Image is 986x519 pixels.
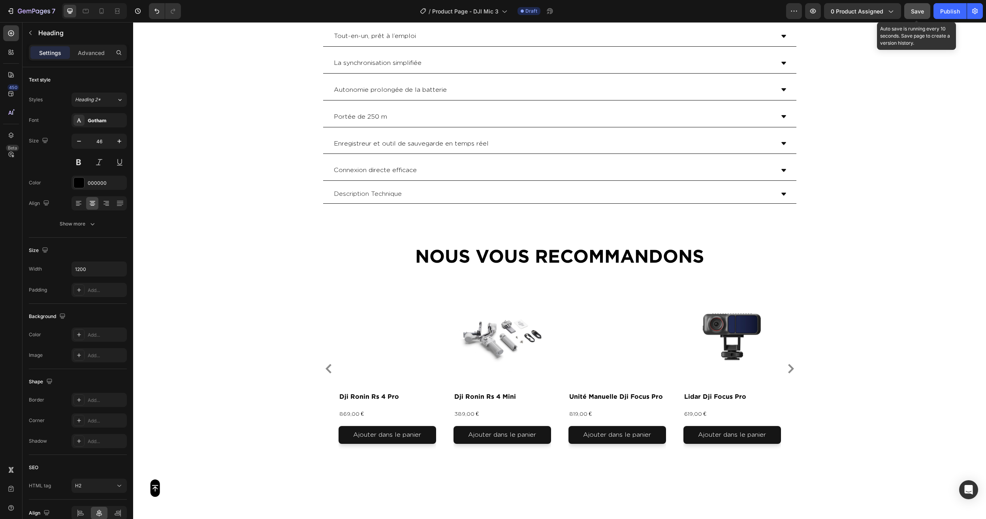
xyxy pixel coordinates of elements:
[75,96,101,103] span: Heading 2*
[429,7,431,15] span: /
[29,76,51,83] div: Text style
[88,417,125,424] div: Add...
[60,220,96,228] div: Show more
[201,62,314,74] p: Autonomie prolongée de la batterie
[29,265,42,273] div: Width
[450,407,518,419] div: Ajouter dans le panier
[88,331,125,339] div: Add...
[550,265,648,363] a: LiDAR DJI Focus Pro
[29,117,39,124] div: Font
[8,84,19,91] div: 450
[29,217,127,231] button: Show more
[88,397,125,404] div: Add...
[550,404,648,422] button: Ajouter dans le panier
[29,311,67,322] div: Background
[201,35,288,47] p: La synchronisation simplifiée
[190,221,664,246] h2: Nous vous recommandons
[565,407,633,419] div: Ajouter dans le panier
[435,404,533,422] button: Ajouter dans le panier
[52,6,55,16] p: 7
[29,96,43,103] div: Styles
[29,136,50,146] div: Size
[29,438,47,445] div: Shadow
[75,483,81,489] span: H2
[191,342,200,351] button: Carousel Back Arrow
[201,89,254,100] p: Portée de 250 m
[29,396,44,403] div: Border
[29,198,51,209] div: Align
[205,369,303,379] h2: dji ronin rs 4 pro
[88,117,125,124] div: Gotham
[320,404,418,422] button: Ajouter dans le panier
[435,265,533,363] a: Unité manuelle DJI Focus Pro
[72,479,127,493] button: H2
[201,166,269,178] p: Description Technique
[201,142,284,154] p: Connexion directe efficace
[29,482,51,489] div: HTML tag
[940,7,960,15] div: Publish
[320,265,418,363] a: DJI Ronin RS 4 Mini
[133,22,986,519] iframe: Design area
[435,369,533,379] h2: unité manuelle dji focus pro
[432,7,499,15] span: Product Page - DJI Mic 3
[335,407,403,419] div: Ajouter dans le panier
[72,262,126,276] input: Auto
[29,331,41,338] div: Color
[88,438,125,445] div: Add...
[320,387,346,396] div: 389,00 €
[29,508,51,519] div: Align
[205,404,303,422] button: Ajouter dans le panier
[72,93,127,107] button: Heading 2*
[904,3,930,19] button: Save
[29,352,43,359] div: Image
[3,3,59,19] button: 7
[29,179,41,186] div: Color
[911,8,924,15] span: Save
[78,49,105,57] p: Advanced
[205,387,231,396] div: 869,00 €
[959,480,978,499] div: Open Intercom Messenger
[6,145,19,151] div: Beta
[525,8,537,15] span: Draft
[831,7,883,15] span: 0 product assigned
[653,342,662,351] button: Carousel Next Arrow
[201,116,356,127] p: Enregistreur et outil de sauvegarde en temps réel
[29,245,50,256] div: Size
[435,387,459,396] div: 819,00 €
[149,3,181,19] div: Undo/Redo
[320,369,418,379] h2: dji ronin rs 4 mini
[38,28,124,38] p: Heading
[29,377,54,387] div: Shape
[29,286,47,294] div: Padding
[824,3,901,19] button: 0 product assigned
[550,369,648,379] h2: lidar dji focus pro
[220,407,288,419] div: Ajouter dans le panier
[205,265,303,363] a: DJI Ronin RS 4 Pro
[29,464,38,471] div: SEO
[29,417,45,424] div: Corner
[550,387,574,396] div: 619,00 €
[88,180,125,187] div: 000000
[88,352,125,359] div: Add...
[39,49,61,57] p: Settings
[88,287,125,294] div: Add...
[933,3,967,19] button: Publish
